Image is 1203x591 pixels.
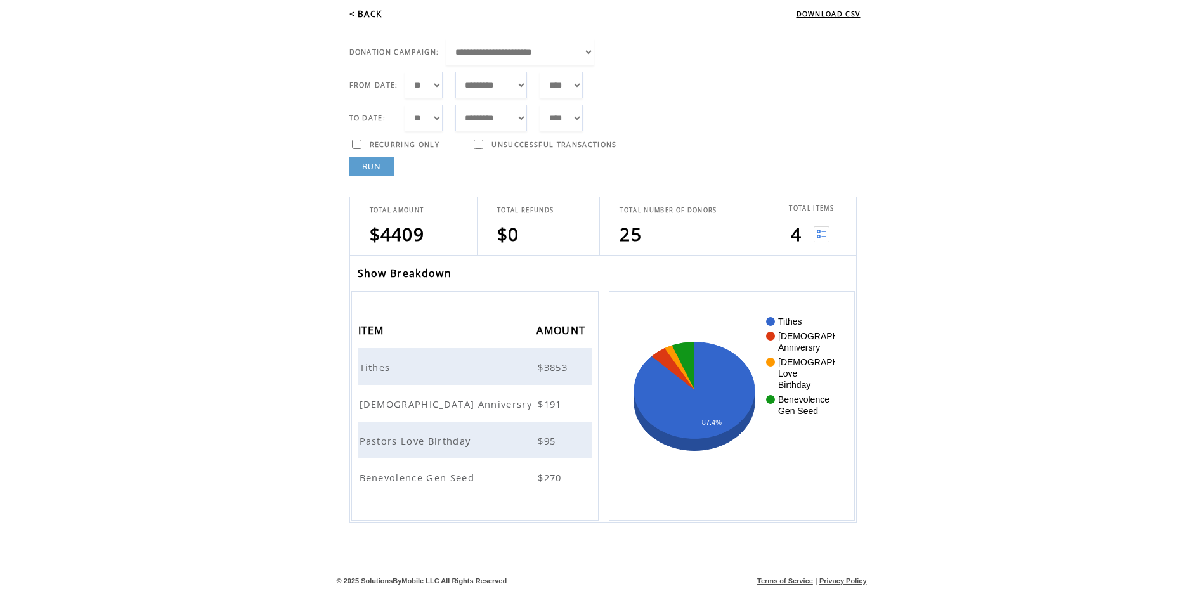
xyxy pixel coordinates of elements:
a: Pastors Love Birthday [360,434,474,445]
text: Gen Seed [778,406,818,416]
span: TOTAL REFUNDS [497,206,554,214]
span: TOTAL AMOUNT [370,206,424,214]
span: $95 [538,434,559,447]
span: RECURRING ONLY [370,140,440,149]
a: ITEM [358,326,387,334]
svg: A chart. [628,311,835,501]
span: AMOUNT [536,320,588,344]
span: $3853 [538,361,571,373]
span: DONATION CAMPAIGN: [349,48,439,56]
span: $270 [538,471,564,484]
span: [DEMOGRAPHIC_DATA] Anniversry [360,398,536,410]
span: Tithes [360,361,394,373]
a: Tithes [360,360,394,372]
span: UNSUCCESSFUL TRANSACTIONS [491,140,616,149]
text: [DEMOGRAPHIC_DATA] [778,331,878,341]
span: 25 [620,222,642,246]
span: Benevolence Gen Seed [360,471,478,484]
span: © 2025 SolutionsByMobile LLC All Rights Reserved [337,577,507,585]
a: AMOUNT [536,326,588,334]
span: | [815,577,817,585]
span: $191 [538,398,564,410]
span: $4409 [370,222,425,246]
span: $0 [497,222,519,246]
a: DOWNLOAD CSV [797,10,861,18]
text: Tithes [778,316,802,327]
a: Terms of Service [757,577,813,585]
text: [DEMOGRAPHIC_DATA] [778,357,878,367]
span: ITEM [358,320,387,344]
text: Birthday [778,380,810,390]
span: Pastors Love Birthday [360,434,474,447]
img: View list [814,226,829,242]
text: Benevolence [778,394,829,405]
text: Love [778,368,798,379]
a: [DEMOGRAPHIC_DATA] Anniversry [360,397,536,408]
span: TO DATE: [349,114,386,122]
a: RUN [349,157,394,176]
a: < BACK [349,8,382,20]
span: 4 [791,222,802,246]
span: TOTAL NUMBER OF DONORS [620,206,717,214]
span: FROM DATE: [349,81,398,89]
text: Anniversry [778,342,820,353]
text: 87.4% [702,419,722,426]
span: TOTAL ITEMS [789,204,834,212]
a: Show Breakdown [358,266,452,280]
a: Benevolence Gen Seed [360,471,478,482]
a: Privacy Policy [819,577,867,585]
